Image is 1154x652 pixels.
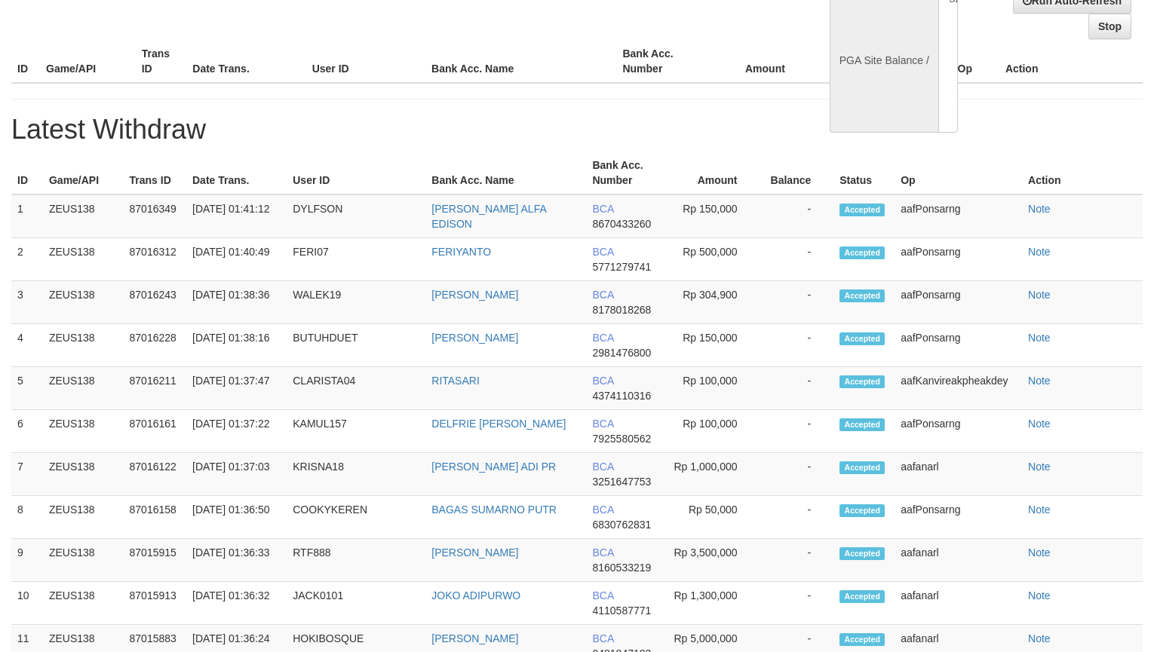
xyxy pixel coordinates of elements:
td: 87016158 [124,496,186,539]
a: [PERSON_NAME] [431,332,518,344]
a: Note [1028,246,1051,258]
td: 87016228 [124,324,186,367]
td: Rp 100,000 [667,367,760,410]
th: Balance [760,152,834,194]
span: BCA [592,461,613,473]
td: [DATE] 01:37:03 [186,453,287,496]
span: 3251647753 [592,476,651,488]
a: BAGAS SUMARNO PUTR [431,504,557,516]
th: Action [999,40,1143,83]
th: Bank Acc. Number [616,40,712,83]
td: ZEUS138 [43,453,124,496]
th: Game/API [43,152,124,194]
th: Game/API [40,40,136,83]
span: 4374110316 [592,390,651,402]
td: 5 [11,367,43,410]
td: Rp 500,000 [667,238,760,281]
td: 10 [11,582,43,625]
td: WALEK19 [287,281,425,324]
td: [DATE] 01:40:49 [186,238,287,281]
td: 87015915 [124,539,186,582]
th: Op [952,40,999,83]
th: Trans ID [136,40,187,83]
span: Accepted [839,633,885,646]
td: [DATE] 01:38:36 [186,281,287,324]
td: aafPonsarng [895,194,1022,238]
td: aafanarl [895,539,1022,582]
td: [DATE] 01:37:22 [186,410,287,453]
td: ZEUS138 [43,367,124,410]
td: Rp 100,000 [667,410,760,453]
th: Trans ID [124,152,186,194]
td: - [760,367,834,410]
td: JACK0101 [287,582,425,625]
a: Note [1028,418,1051,430]
td: 87016211 [124,367,186,410]
span: Accepted [839,375,885,388]
span: Accepted [839,204,885,216]
td: aafPonsarng [895,238,1022,281]
td: RTF888 [287,539,425,582]
td: aafanarl [895,582,1022,625]
th: Date Trans. [186,40,305,83]
a: Note [1028,203,1051,215]
td: - [760,453,834,496]
th: Amount [712,40,808,83]
span: 5771279741 [592,261,651,273]
span: 8178018268 [592,304,651,316]
td: ZEUS138 [43,496,124,539]
a: Stop [1088,14,1131,39]
td: aafKanvireakpheakdey [895,367,1022,410]
td: [DATE] 01:38:16 [186,324,287,367]
td: - [760,194,834,238]
a: Note [1028,504,1051,516]
h1: Latest Withdraw [11,115,1143,145]
a: DELFRIE [PERSON_NAME] [431,418,566,430]
th: Balance [808,40,895,83]
a: [PERSON_NAME] ALFA EDISON [431,203,546,230]
td: 1 [11,194,43,238]
th: ID [11,152,43,194]
td: - [760,539,834,582]
span: Accepted [839,504,885,517]
span: BCA [592,289,613,301]
td: 87016312 [124,238,186,281]
td: aafPonsarng [895,324,1022,367]
span: Accepted [839,289,885,302]
th: Date Trans. [186,152,287,194]
td: KRISNA18 [287,453,425,496]
a: Note [1028,461,1051,473]
td: - [760,281,834,324]
span: Accepted [839,461,885,474]
th: Bank Acc. Name [425,40,616,83]
td: BUTUHDUET [287,324,425,367]
td: Rp 150,000 [667,324,760,367]
span: Accepted [839,246,885,259]
span: 4110587771 [592,605,651,617]
span: Accepted [839,547,885,560]
td: Rp 1,000,000 [667,453,760,496]
span: Accepted [839,418,885,431]
td: ZEUS138 [43,194,124,238]
a: Note [1028,632,1051,644]
td: [DATE] 01:36:33 [186,539,287,582]
td: 3 [11,281,43,324]
td: [DATE] 01:36:32 [186,582,287,625]
th: User ID [287,152,425,194]
td: 87016161 [124,410,186,453]
a: Note [1028,546,1051,559]
a: [PERSON_NAME] ADI PR [431,461,556,473]
td: Rp 150,000 [667,194,760,238]
span: Accepted [839,590,885,603]
td: [DATE] 01:41:12 [186,194,287,238]
td: - [760,324,834,367]
td: FERI07 [287,238,425,281]
a: Note [1028,589,1051,601]
td: KAMUL157 [287,410,425,453]
td: aafPonsarng [895,410,1022,453]
th: Bank Acc. Name [425,152,586,194]
th: User ID [306,40,425,83]
td: [DATE] 01:37:47 [186,367,287,410]
span: 8160533219 [592,562,651,574]
td: aafPonsarng [895,496,1022,539]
